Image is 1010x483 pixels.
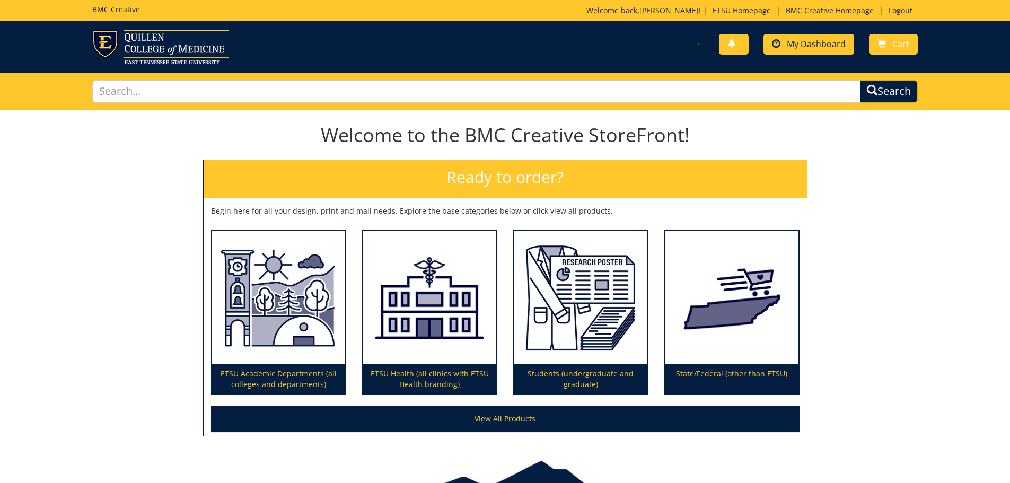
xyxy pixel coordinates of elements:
a: Students (undergraduate and graduate) [514,231,647,394]
button: Search [860,80,918,103]
a: View All Products [211,406,800,432]
p: Begin here for all your design, print and mail needs. Explore the base categories below or click ... [211,206,800,216]
img: Students (undergraduate and graduate) [514,231,647,365]
h1: Welcome to the BMC Creative StoreFront! [203,125,807,146]
a: My Dashboard [763,34,854,55]
a: ETSU Homepage [707,5,776,15]
input: Search... [92,80,861,103]
a: State/Federal (other than ETSU) [665,231,798,394]
a: Logout [883,5,918,15]
p: Students (undergraduate and graduate) [514,364,647,394]
h5: BMC Creative [92,5,140,13]
span: Cart [892,38,909,50]
a: ETSU Health (all clinics with ETSU Health branding) [363,231,496,394]
p: ETSU Academic Departments (all colleges and departments) [212,364,345,394]
img: State/Federal (other than ETSU) [665,231,798,365]
img: ETSU Academic Departments (all colleges and departments) [212,231,345,365]
p: Welcome back, ! | | | [586,5,918,16]
a: [PERSON_NAME] [639,5,699,15]
a: BMC Creative Homepage [780,5,879,15]
span: My Dashboard [787,38,846,50]
p: ETSU Health (all clinics with ETSU Health branding) [363,364,496,394]
a: ETSU Academic Departments (all colleges and departments) [212,231,345,394]
a: Cart [869,34,918,55]
h2: Ready to order? [204,160,807,198]
p: State/Federal (other than ETSU) [665,364,798,394]
img: ETSU Health (all clinics with ETSU Health branding) [363,231,496,365]
img: ETSU logo [92,30,229,64]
